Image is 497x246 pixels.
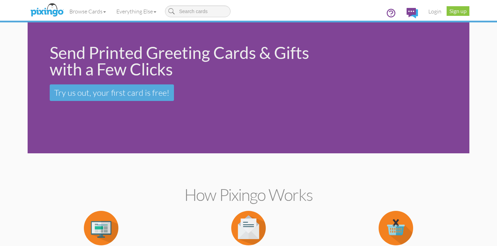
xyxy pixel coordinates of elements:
[379,211,413,245] img: item.alt
[447,6,469,16] a: Sign up
[50,44,316,78] div: Send Printed Greeting Cards & Gifts with a Few Clicks
[64,3,111,20] a: Browse Cards
[165,6,231,17] input: Search cards
[54,88,169,98] span: Try us out, your first card is free!
[40,186,457,204] h2: How Pixingo works
[231,211,266,245] img: item.alt
[50,84,174,101] a: Try us out, your first card is free!
[29,2,65,19] img: pixingo logo
[84,211,118,245] img: item.alt
[407,8,418,18] img: comments.svg
[111,3,162,20] a: Everything Else
[423,3,447,20] a: Login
